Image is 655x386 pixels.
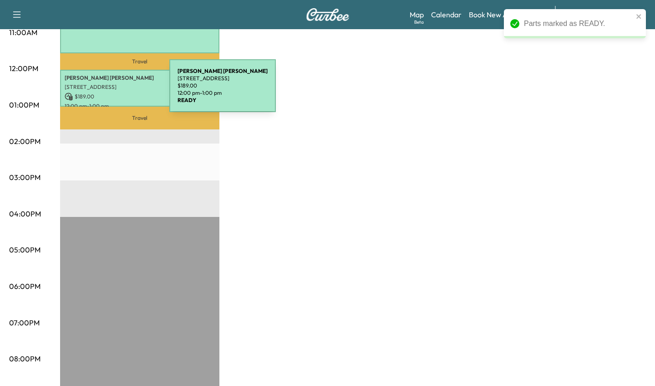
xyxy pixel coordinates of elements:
[469,9,546,20] a: Book New Appointment
[414,19,424,26] div: Beta
[410,9,424,20] a: MapBeta
[65,103,215,110] p: 12:00 pm - 1:00 pm
[9,353,41,364] p: 08:00PM
[9,208,41,219] p: 04:00PM
[9,63,38,74] p: 12:00PM
[306,8,350,21] img: Curbee Logo
[178,97,196,103] b: READY
[9,136,41,147] p: 02:00PM
[636,13,642,20] button: close
[9,27,37,38] p: 11:00AM
[178,67,268,74] b: [PERSON_NAME] [PERSON_NAME]
[524,18,633,29] div: Parts marked as READY.
[9,281,41,292] p: 06:00PM
[60,53,219,70] p: Travel
[178,89,268,97] p: 12:00 pm - 1:00 pm
[60,107,219,129] p: Travel
[9,317,40,328] p: 07:00PM
[65,93,215,101] p: $ 189.00
[178,75,268,82] p: [STREET_ADDRESS]
[431,9,462,20] a: Calendar
[9,244,41,255] p: 05:00PM
[178,82,268,89] p: $ 189.00
[9,172,41,183] p: 03:00PM
[9,99,39,110] p: 01:00PM
[65,83,215,91] p: [STREET_ADDRESS]
[65,74,215,82] p: [PERSON_NAME] [PERSON_NAME]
